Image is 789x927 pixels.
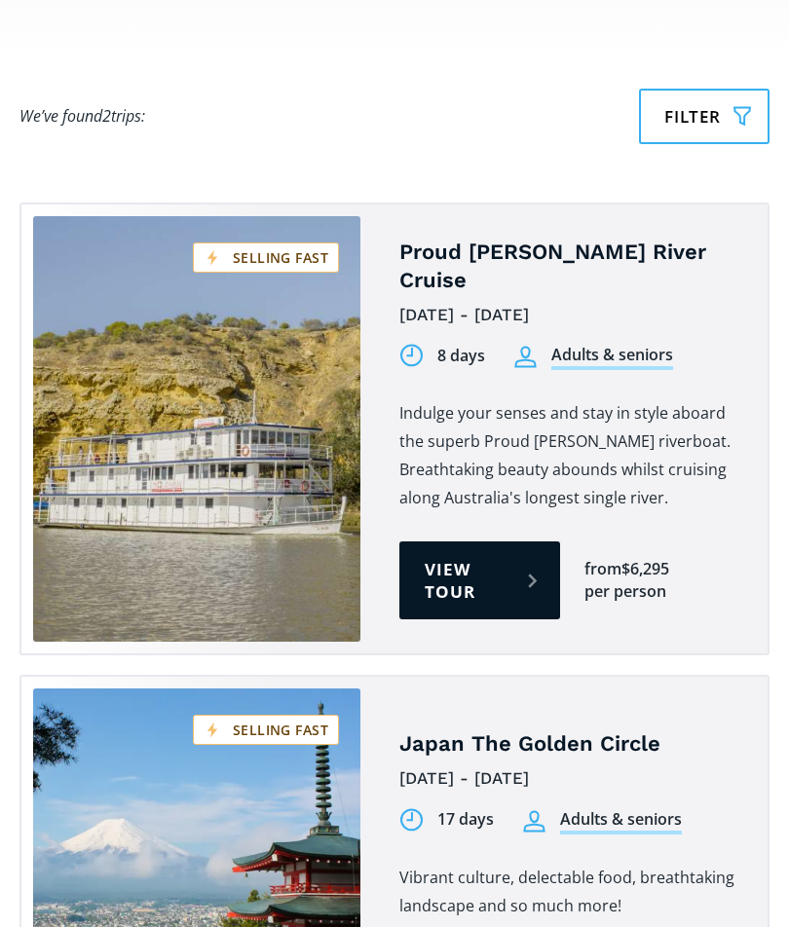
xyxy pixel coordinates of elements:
span: 2 [102,106,111,128]
div: We’ve found trips: [19,103,145,131]
div: 8 [437,346,446,368]
div: [DATE] - [DATE] [399,301,738,331]
div: Adults & seniors [551,345,673,371]
div: 17 [437,809,455,832]
a: View tour [399,542,560,620]
h4: Japan The Golden Circle [399,731,738,760]
div: days [450,346,485,368]
div: days [459,809,494,832]
div: from [584,559,621,581]
p: Vibrant culture, delectable food, breathtaking landscape and so much more! [399,865,738,921]
div: per person [584,581,666,604]
div: $6,295 [621,559,669,581]
h4: Proud [PERSON_NAME] River Cruise [399,240,738,295]
a: Filter [639,90,770,145]
div: [DATE] - [DATE] [399,764,738,795]
p: Indulge your senses and stay in style aboard the superb Proud [PERSON_NAME] riverboat. Breathtaki... [399,400,738,513]
div: Adults & seniors [560,809,682,835]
